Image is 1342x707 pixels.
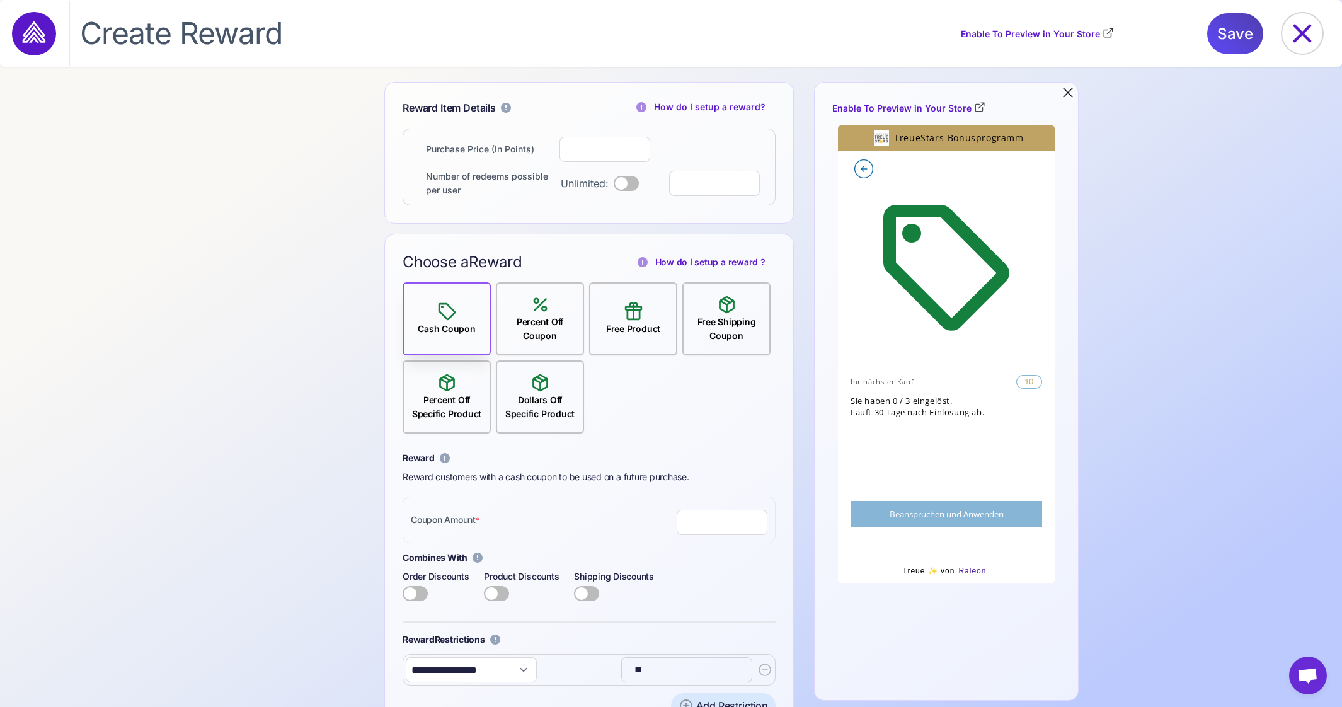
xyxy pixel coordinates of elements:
[684,315,769,343] div: Free Shipping Coupon
[633,255,776,269] a: How do I setup areward?
[403,551,467,565] span: Combines With
[574,570,654,583] label: Shipping Discounts
[403,570,469,583] label: Order Discounts
[413,322,480,336] div: Cash Coupon
[961,27,1114,41] a: Enable To Preview in Your Store
[601,322,665,336] div: Free Product
[497,393,583,421] div: Dollars Off Specific Product
[403,100,496,116] div: Reward Item Details
[404,393,490,421] div: Percent Off Specific Product
[403,633,485,647] div: Restrictions
[497,315,583,343] div: Percent Off Coupon
[403,452,435,463] span: Reward
[426,170,551,197] div: Number of redeems possible per user
[469,253,522,271] span: Reward
[403,470,776,484] div: Reward customers with a cash coupon to be used on a future purchase.
[631,100,776,114] a: How do I setup a reward?
[411,513,479,527] div: Coupon Amount
[1289,657,1327,694] div: Open chat
[80,14,283,52] span: Create Reward
[832,101,985,115] a: Enable To Preview in Your Store
[426,142,534,156] div: Purchase Price (In Points)
[484,570,559,583] label: Product Discounts
[403,634,435,645] span: Reward
[728,255,759,269] span: reward
[1217,13,1253,54] span: Save
[561,176,609,191] label: Unlimited:
[403,252,522,272] span: Choose a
